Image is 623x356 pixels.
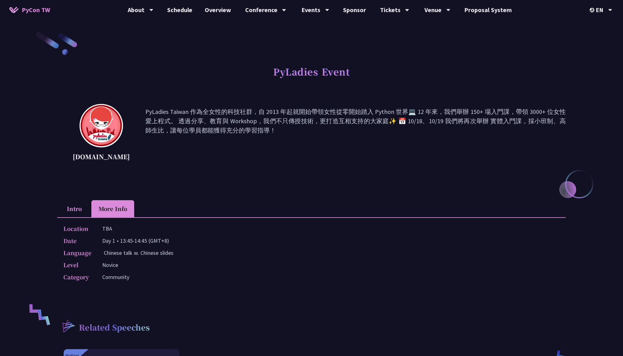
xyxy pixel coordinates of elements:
p: [DOMAIN_NAME] [73,152,130,161]
p: Language [63,248,91,257]
p: Related Speeches [79,322,150,334]
li: Intro [57,200,91,217]
p: Chinese talk w. Chinese slides [104,248,173,257]
img: pyladies.tw [80,104,123,147]
li: More Info [91,200,134,217]
span: PyCon TW [22,5,50,15]
p: TBA [102,224,112,233]
p: Community [102,273,129,282]
img: Locale Icon [590,8,596,12]
p: Date [63,236,90,245]
p: Day 1 • 13:45-14:45 (GMT+8) [102,236,169,245]
a: PyCon TW [3,2,56,18]
img: Home icon of PyCon TW 2025 [9,7,19,13]
h1: PyLadies Event [273,62,350,81]
p: Category [63,273,90,282]
p: Novice [102,260,118,269]
p: Location [63,224,90,233]
p: Level [63,260,90,269]
p: PyLadies Taiwan 作為全女性的科技社群，自 2013 年起就開始帶領女性從零開始踏入 Python 世界💻 12 年來，我們舉辦 150+ 場入門課，帶領 3000+ 位女性愛上程... [145,107,566,163]
img: r3.8d01567.svg [53,311,83,341]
